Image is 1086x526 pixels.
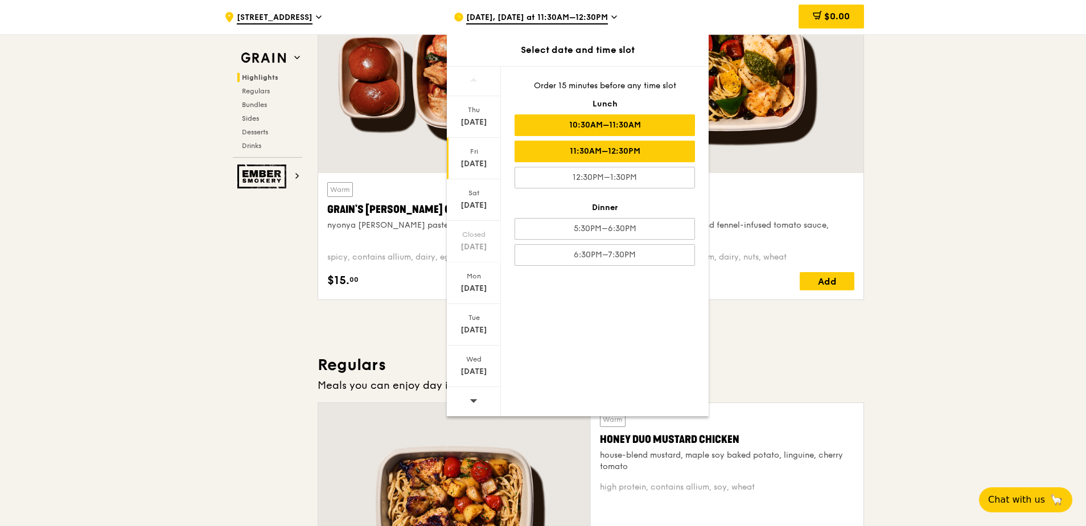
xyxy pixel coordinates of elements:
[327,272,349,289] span: $15.
[515,98,695,110] div: Lunch
[800,272,854,290] div: Add
[600,432,854,447] div: Honey Duo Mustard Chicken
[515,202,695,213] div: Dinner
[515,80,695,92] div: Order 15 minutes before any time slot
[237,165,290,188] img: Ember Smokery web logo
[605,202,854,217] div: Marinara Fish Pasta
[349,275,359,284] span: 00
[449,324,499,336] div: [DATE]
[237,48,290,68] img: Grain web logo
[237,12,312,24] span: [STREET_ADDRESS]
[449,241,499,253] div: [DATE]
[1050,493,1063,507] span: 🦙
[979,487,1072,512] button: Chat with us🦙
[327,220,577,231] div: nyonya [PERSON_NAME] paste, mini bread roll, roasted potato
[449,188,499,198] div: Sat
[242,101,267,109] span: Bundles
[327,182,353,197] div: Warm
[327,202,577,217] div: Grain's [PERSON_NAME] Chicken Stew (and buns)
[449,283,499,294] div: [DATE]
[600,482,854,493] div: high protein, contains allium, soy, wheat
[242,114,259,122] span: Sides
[318,377,864,393] div: Meals you can enjoy day in day out.
[327,252,577,263] div: spicy, contains allium, dairy, egg, soy, wheat
[449,105,499,114] div: Thu
[605,252,854,263] div: pescatarian, contains allium, dairy, nuts, wheat
[988,493,1045,507] span: Chat with us
[449,200,499,211] div: [DATE]
[600,412,626,427] div: Warm
[824,11,850,22] span: $0.00
[447,43,709,57] div: Select date and time slot
[242,73,278,81] span: Highlights
[449,147,499,156] div: Fri
[515,244,695,266] div: 6:30PM–7:30PM
[605,220,854,243] div: oven-baked dory, onion and fennel-infused tomato sauce, linguine
[242,87,270,95] span: Regulars
[449,158,499,170] div: [DATE]
[515,218,695,240] div: 5:30PM–6:30PM
[449,117,499,128] div: [DATE]
[449,313,499,322] div: Tue
[515,114,695,136] div: 10:30AM–11:30AM
[318,355,864,375] h3: Regulars
[449,366,499,377] div: [DATE]
[242,142,261,150] span: Drinks
[449,272,499,281] div: Mon
[600,450,854,472] div: house-blend mustard, maple soy baked potato, linguine, cherry tomato
[515,141,695,162] div: 11:30AM–12:30PM
[242,128,268,136] span: Desserts
[449,355,499,364] div: Wed
[515,167,695,188] div: 12:30PM–1:30PM
[466,12,608,24] span: [DATE], [DATE] at 11:30AM–12:30PM
[449,230,499,239] div: Closed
